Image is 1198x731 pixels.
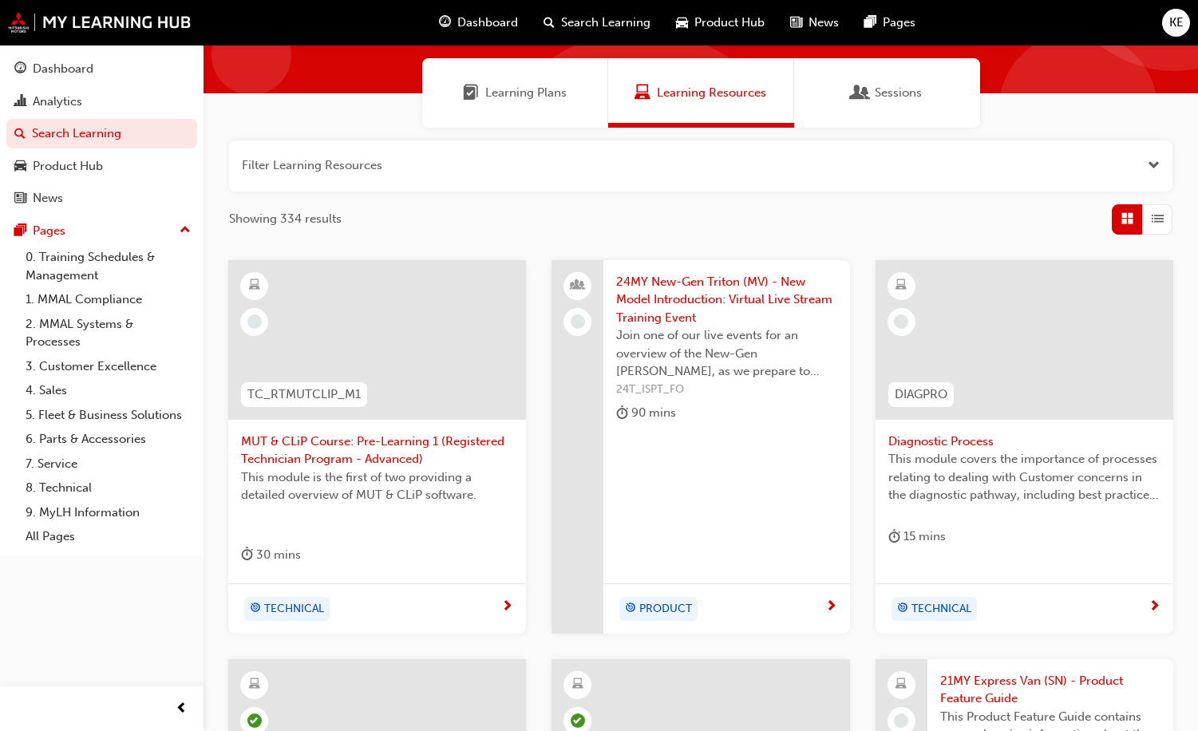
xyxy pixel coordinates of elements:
a: 6. Parts & Accessories [19,427,197,452]
div: 90 mins [616,403,676,423]
span: Search Learning [561,14,650,32]
span: List [1152,210,1164,228]
span: learningRecordVerb_NONE-icon [571,314,585,329]
span: Showing 334 results [229,210,342,228]
a: Learning PlansLearning Plans [422,58,608,128]
a: news-iconNews [777,6,852,39]
span: learningResourceType_ELEARNING-icon [249,275,260,296]
span: KE [1169,14,1184,32]
span: pages-icon [14,224,26,239]
a: TC_RTMUTCLIP_M1MUT & CLiP Course: Pre-Learning 1 (Registered Technician Program - Advanced)This m... [228,260,526,634]
span: pages-icon [864,13,876,33]
span: news-icon [790,13,802,33]
div: Product Hub [33,157,103,176]
span: duration-icon [888,527,900,547]
span: TECHNICAL [911,600,971,618]
a: 1. MMAL Compliance [19,287,197,312]
a: 3. Customer Excellence [19,354,197,379]
a: DIAGPRODiagnostic ProcessThis module covers the importance of processes relating to dealing with ... [876,260,1173,634]
a: 7. Service [19,452,197,476]
span: guage-icon [14,62,26,77]
span: target-icon [250,599,261,619]
span: learningResourceType_ELEARNING-icon [896,275,907,296]
span: learningResourceType_ELEARNING-icon [249,674,260,695]
span: PRODUCT [639,600,692,618]
a: 8. Technical [19,476,197,500]
a: Product Hub [6,152,197,181]
span: news-icon [14,192,26,206]
span: Sessions [875,84,922,102]
span: Product Hub [694,14,765,32]
span: people-icon [572,275,583,296]
a: Learning ResourcesLearning Resources [608,58,794,128]
span: prev-icon [176,699,188,719]
a: Search Learning [6,119,197,148]
span: MUT & CLiP Course: Pre-Learning 1 (Registered Technician Program - Advanced) [241,433,513,468]
span: learningResourceType_ELEARNING-icon [572,674,583,695]
a: 5. Fleet & Business Solutions [19,403,197,428]
a: News [6,184,197,213]
span: next-icon [501,600,513,614]
a: search-iconSearch Learning [531,6,663,39]
span: News [809,14,839,32]
span: search-icon [544,13,555,33]
span: 21MY Express Van (SN) - Product Feature Guide [940,672,1160,708]
span: search-icon [14,127,26,141]
span: Learning Resources [657,84,766,102]
span: learningRecordVerb_NONE-icon [247,314,262,329]
span: 24T_ISPT_FO [616,381,836,399]
span: Diagnostic Process [888,433,1160,451]
span: learningRecordVerb_NONE-icon [894,314,908,329]
a: car-iconProduct Hub [663,6,777,39]
button: Open the filter [1148,156,1160,175]
div: 15 mins [888,527,946,547]
span: Sessions [852,84,868,102]
span: learningRecordVerb_NONE-icon [894,713,908,728]
span: car-icon [676,13,688,33]
span: target-icon [897,599,908,619]
span: Grid [1121,210,1133,228]
div: 30 mins [241,545,301,565]
span: Learning Plans [485,84,567,102]
span: This module covers the importance of processes relating to dealing with Customer concerns in the ... [888,450,1160,504]
span: next-icon [1149,600,1160,614]
button: Pages [6,216,197,246]
span: 24MY New-Gen Triton (MV) - New Model Introduction: Virtual Live Stream Training Event [616,273,836,327]
span: TECHNICAL [264,600,324,618]
span: This module is the first of two providing a detailed overview of MUT & CLiP software. [241,468,513,504]
span: TC_RTMUTCLIP_M1 [247,385,361,404]
span: target-icon [625,599,636,619]
span: DIAGPRO [895,385,947,404]
span: car-icon [14,160,26,174]
a: 24MY New-Gen Triton (MV) - New Model Introduction: Virtual Live Stream Training EventJoin one of ... [552,260,849,634]
span: learningRecordVerb_COMPLETE-icon [247,713,262,728]
img: mmal [8,12,192,33]
a: Analytics [6,87,197,117]
span: learningRecordVerb_COMPLETE-icon [571,713,585,728]
span: Dashboard [457,14,518,32]
span: Join one of our live events for an overview of the New-Gen [PERSON_NAME], as we prepare to launch... [616,326,836,381]
a: 2. MMAL Systems & Processes [19,312,197,354]
div: News [33,189,63,207]
span: duration-icon [241,545,253,565]
span: guage-icon [439,13,451,33]
a: 9. MyLH Information [19,500,197,525]
a: 4. Sales [19,378,197,403]
span: duration-icon [616,403,628,423]
span: Learning Resources [635,84,650,102]
a: All Pages [19,524,197,549]
a: Dashboard [6,54,197,84]
div: Dashboard [33,60,93,78]
a: SessionsSessions [794,58,980,128]
button: KE [1162,9,1190,37]
span: laptop-icon [896,674,907,695]
span: Pages [883,14,915,32]
button: DashboardAnalyticsSearch LearningProduct HubNews [6,51,197,216]
span: up-icon [180,220,191,241]
div: Analytics [33,93,82,111]
a: pages-iconPages [852,6,928,39]
a: 0. Training Schedules & Management [19,245,197,287]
